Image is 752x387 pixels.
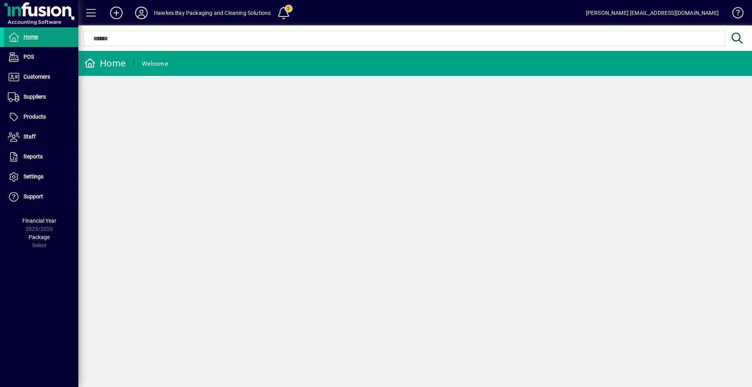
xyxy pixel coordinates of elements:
[29,234,50,240] span: Package
[4,187,78,207] a: Support
[104,6,129,20] button: Add
[23,153,43,160] span: Reports
[23,193,43,200] span: Support
[4,147,78,167] a: Reports
[4,47,78,67] a: POS
[23,133,36,140] span: Staff
[84,57,126,70] div: Home
[4,107,78,127] a: Products
[23,113,46,120] span: Products
[23,34,38,40] span: Home
[727,2,742,27] a: Knowledge Base
[129,6,154,20] button: Profile
[142,58,168,70] div: Welcome
[4,67,78,87] a: Customers
[23,74,50,80] span: Customers
[23,54,34,60] span: POS
[22,218,56,224] span: Financial Year
[154,7,271,19] div: Hawkes Bay Packaging and Cleaning Solutions
[4,167,78,187] a: Settings
[23,173,43,180] span: Settings
[586,7,719,19] div: [PERSON_NAME] [EMAIL_ADDRESS][DOMAIN_NAME]
[4,127,78,147] a: Staff
[23,94,46,100] span: Suppliers
[4,87,78,107] a: Suppliers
